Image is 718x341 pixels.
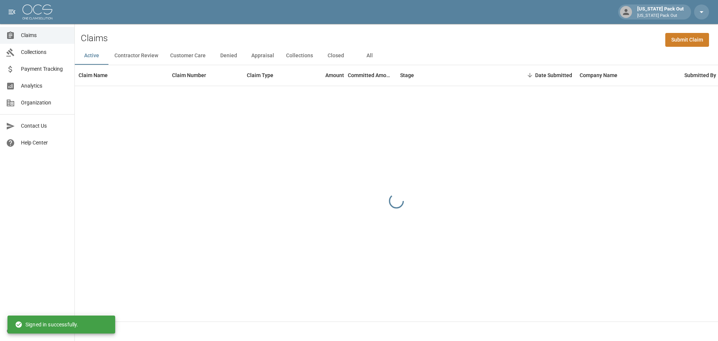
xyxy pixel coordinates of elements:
[15,318,78,331] div: Signed in successfully.
[247,65,273,86] div: Claim Type
[576,65,681,86] div: Company Name
[580,65,617,86] div: Company Name
[21,99,68,107] span: Organization
[75,47,718,65] div: dynamic tabs
[212,47,245,65] button: Denied
[280,47,319,65] button: Collections
[81,33,108,44] h2: Claims
[172,65,206,86] div: Claim Number
[21,122,68,130] span: Contact Us
[75,65,168,86] div: Claim Name
[348,65,396,86] div: Committed Amount
[21,65,68,73] span: Payment Tracking
[396,65,509,86] div: Stage
[245,47,280,65] button: Appraisal
[21,31,68,39] span: Claims
[684,65,716,86] div: Submitted By
[325,65,344,86] div: Amount
[22,4,52,19] img: ocs-logo-white-transparent.png
[353,47,386,65] button: All
[509,65,576,86] div: Date Submitted
[108,47,164,65] button: Contractor Review
[525,70,535,80] button: Sort
[4,4,19,19] button: open drawer
[7,327,68,335] div: © 2025 One Claim Solution
[634,5,687,19] div: [US_STATE] Pack Out
[21,48,68,56] span: Collections
[348,65,393,86] div: Committed Amount
[21,82,68,90] span: Analytics
[299,65,348,86] div: Amount
[75,47,108,65] button: Active
[21,139,68,147] span: Help Center
[400,65,414,86] div: Stage
[665,33,709,47] a: Submit Claim
[535,65,572,86] div: Date Submitted
[243,65,299,86] div: Claim Type
[164,47,212,65] button: Customer Care
[319,47,353,65] button: Closed
[168,65,243,86] div: Claim Number
[79,65,108,86] div: Claim Name
[637,13,684,19] p: [US_STATE] Pack Out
